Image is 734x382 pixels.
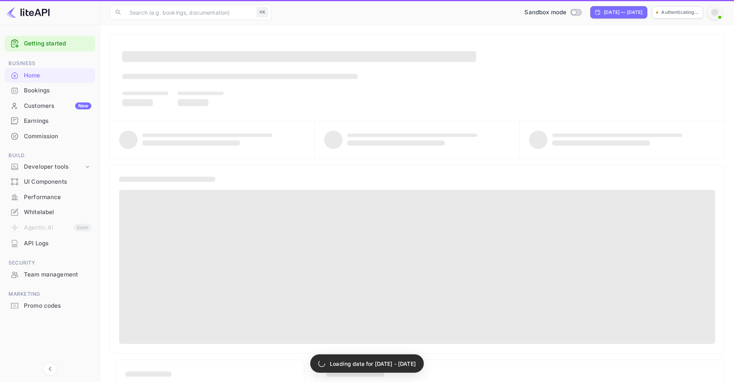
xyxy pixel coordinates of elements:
[75,102,91,109] div: New
[5,190,95,204] a: Performance
[24,163,84,171] div: Developer tools
[661,9,699,16] p: Authenticating...
[5,205,95,219] a: Whitelabel
[5,174,95,189] a: UI Components
[5,174,95,189] div: UI Components
[24,86,91,95] div: Bookings
[24,178,91,186] div: UI Components
[5,151,95,160] span: Build
[524,8,566,17] span: Sandbox mode
[257,7,268,17] div: ⌘K
[521,8,584,17] div: Switch to Production mode
[5,68,95,82] a: Home
[24,39,91,48] a: Getting started
[5,99,95,114] div: CustomersNew
[24,102,91,111] div: Customers
[5,205,95,220] div: Whitelabel
[6,6,50,18] img: LiteAPI logo
[5,267,95,281] a: Team management
[125,5,254,20] input: Search (e.g. bookings, documentation)
[5,298,95,313] a: Promo codes
[5,236,95,250] a: API Logs
[5,298,95,313] div: Promo codes
[43,362,57,376] button: Collapse navigation
[24,302,91,310] div: Promo codes
[5,83,95,97] a: Bookings
[590,6,647,18] div: Click to change the date range period
[24,270,91,279] div: Team management
[5,190,95,205] div: Performance
[24,193,91,202] div: Performance
[604,9,642,16] div: [DATE] — [DATE]
[5,129,95,143] a: Commission
[24,208,91,217] div: Whitelabel
[5,99,95,113] a: CustomersNew
[5,160,95,174] div: Developer tools
[330,360,416,368] p: Loading data for [DATE] - [DATE]
[5,114,95,129] div: Earnings
[24,239,91,248] div: API Logs
[24,132,91,141] div: Commission
[5,259,95,267] span: Security
[5,36,95,52] div: Getting started
[24,117,91,126] div: Earnings
[5,114,95,128] a: Earnings
[5,290,95,298] span: Marketing
[5,59,95,68] span: Business
[5,267,95,282] div: Team management
[24,71,91,80] div: Home
[5,129,95,144] div: Commission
